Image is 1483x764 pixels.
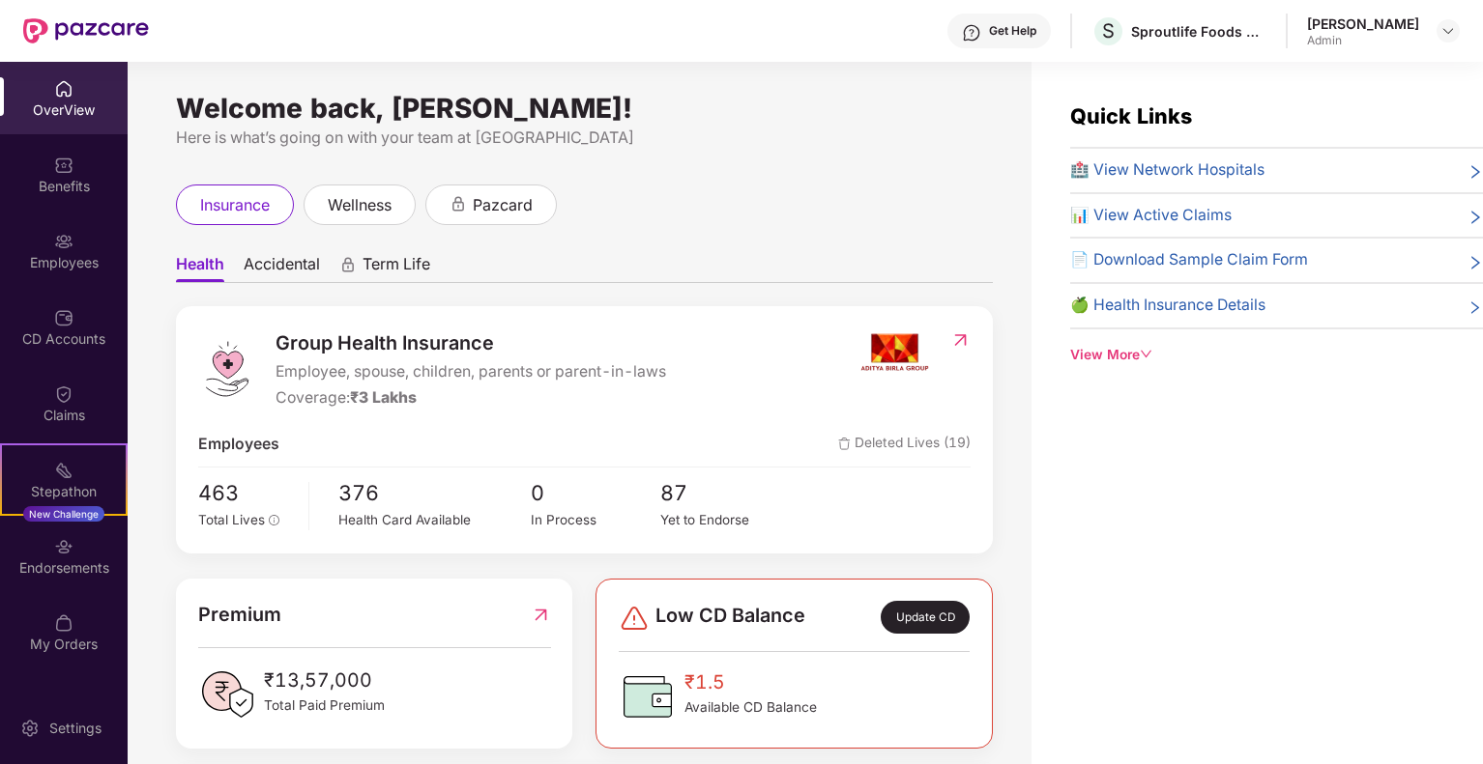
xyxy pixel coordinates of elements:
[269,515,280,526] span: info-circle
[244,254,320,282] span: Accidental
[619,667,677,725] img: CDBalanceIcon
[339,256,357,273] div: animation
[20,719,40,738] img: svg+xml;base64,PHN2ZyBpZD0iU2V0dGluZy0yMHgyMCIgeG1sbnM9Imh0dHA6Ly93d3cudzMub3JnLzIwMDAvc3ZnIiB3aW...
[54,537,73,556] img: svg+xml;base64,PHN2ZyBpZD0iRW5kb3JzZW1lbnRzIiB4bWxucz0iaHR0cDovL3d3dy53My5vcmcvMjAwMC9zdmciIHdpZH...
[1468,297,1483,318] span: right
[176,254,224,282] span: Health
[962,23,981,42] img: svg+xml;base64,PHN2ZyBpZD0iSGVscC0zMngzMiIgeG1sbnM9Imh0dHA6Ly93d3cudzMub3JnLzIwMDAvc3ZnIiB3aWR0aD...
[531,477,659,510] span: 0
[198,512,265,527] span: Total Lives
[198,477,295,510] span: 463
[989,23,1036,39] div: Get Help
[1468,162,1483,183] span: right
[276,360,666,384] span: Employee, spouse, children, parents or parent-in-laws
[176,126,993,150] div: Here is what’s going on with your team at [GEOGRAPHIC_DATA]
[531,600,551,630] img: RedirectIcon
[54,308,73,327] img: svg+xml;base64,PHN2ZyBpZD0iQ0RfQWNjb3VudHMiIGRhdGEtbmFtZT0iQ0QgQWNjb3VudHMiIHhtbG5zPSJodHRwOi8vd3...
[1102,19,1115,42] span: S
[1440,23,1456,39] img: svg+xml;base64,PHN2ZyBpZD0iRHJvcGRvd24tMzJ4MzIiIHhtbG5zPSJodHRwOi8vd3d3LnczLm9yZy8yMDAwL3N2ZyIgd2...
[1070,158,1265,183] span: 🏥 View Network Hospitals
[338,510,532,530] div: Health Card Available
[531,510,659,530] div: In Process
[1070,248,1308,272] span: 📄 Download Sample Claim Form
[1140,348,1153,361] span: down
[54,461,73,480] img: svg+xml;base64,PHN2ZyB4bWxucz0iaHR0cDovL3d3dy53My5vcmcvMjAwMC9zdmciIHdpZHRoPSIyMSIgaGVpZ2h0PSIyMC...
[198,665,256,723] img: PaidPremiumIcon
[200,193,270,217] span: insurance
[1070,103,1192,128] span: Quick Links
[1468,208,1483,228] span: right
[264,665,385,695] span: ₹13,57,000
[198,600,281,630] span: Premium
[54,79,73,99] img: svg+xml;base64,PHN2ZyBpZD0iSG9tZSIgeG1sbnM9Imh0dHA6Ly93d3cudzMub3JnLzIwMDAvc3ZnIiB3aWR0aD0iMjAiIG...
[276,328,666,358] span: Group Health Insurance
[198,433,279,457] span: Employees
[450,195,467,212] div: animation
[198,340,256,398] img: logo
[684,667,817,697] span: ₹1.5
[54,232,73,251] img: svg+xml;base64,PHN2ZyBpZD0iRW1wbG95ZWVzIiB4bWxucz0iaHR0cDovL3d3dy53My5vcmcvMjAwMC9zdmciIHdpZHRoPS...
[1070,345,1483,366] div: View More
[619,603,650,634] img: svg+xml;base64,PHN2ZyBpZD0iRGFuZ2VyLTMyeDMyIiB4bWxucz0iaHR0cDovL3d3dy53My5vcmcvMjAwMC9zdmciIHdpZH...
[1070,204,1232,228] span: 📊 View Active Claims
[473,193,533,217] span: pazcard
[276,386,666,410] div: Coverage:
[44,719,107,738] div: Settings
[1070,294,1265,318] span: 🍏 Health Insurance Details
[950,330,971,350] img: RedirectIcon
[264,695,385,717] span: Total Paid Premium
[23,18,149,43] img: New Pazcare Logo
[881,601,970,634] div: Update CD
[23,506,104,522] div: New Challenge
[858,328,931,377] img: insurerIcon
[1307,33,1419,48] div: Admin
[660,510,789,530] div: Yet to Endorse
[684,697,817,719] span: Available CD Balance
[1307,14,1419,33] div: [PERSON_NAME]
[54,613,73,633] img: svg+xml;base64,PHN2ZyBpZD0iTXlfT3JkZXJzIiBkYXRhLW5hbWU9Ik15IE9yZGVycyIgeG1sbnM9Imh0dHA6Ly93d3cudz...
[838,438,851,450] img: deleteIcon
[660,477,789,510] span: 87
[176,100,993,116] div: Welcome back, [PERSON_NAME]!
[54,156,73,175] img: svg+xml;base64,PHN2ZyBpZD0iQmVuZWZpdHMiIHhtbG5zPSJodHRwOi8vd3d3LnczLm9yZy8yMDAwL3N2ZyIgd2lkdGg9Ij...
[363,254,430,282] span: Term Life
[338,477,532,510] span: 376
[350,388,417,407] span: ₹3 Lakhs
[1468,252,1483,272] span: right
[838,433,971,457] span: Deleted Lives (19)
[54,384,73,404] img: svg+xml;base64,PHN2ZyBpZD0iQ2xhaW0iIHhtbG5zPSJodHRwOi8vd3d3LnczLm9yZy8yMDAwL3N2ZyIgd2lkdGg9IjIwIi...
[2,482,126,501] div: Stepathon
[328,193,392,217] span: wellness
[1131,22,1266,41] div: Sproutlife Foods Private Limited
[655,601,805,634] span: Low CD Balance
